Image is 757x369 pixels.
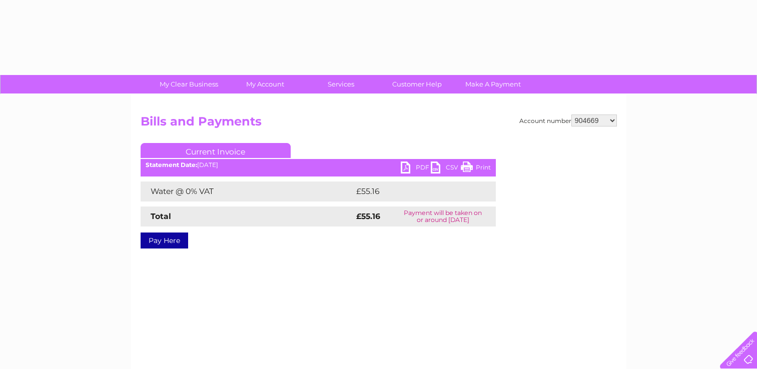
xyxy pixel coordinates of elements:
strong: £55.16 [356,211,380,221]
a: Pay Here [141,232,188,248]
div: Account number [519,114,617,126]
td: Payment will be taken on or around [DATE] [390,206,495,226]
a: My Account [224,75,306,93]
td: Water @ 0% VAT [141,181,354,201]
a: Customer Help [376,75,458,93]
b: Statement Date: [146,161,197,168]
a: CSV [431,161,461,176]
a: Current Invoice [141,143,291,158]
a: Make A Payment [452,75,534,93]
a: PDF [401,161,431,176]
div: [DATE] [141,161,496,168]
strong: Total [151,211,171,221]
td: £55.16 [354,181,475,201]
a: My Clear Business [148,75,230,93]
a: Services [300,75,382,93]
h2: Bills and Payments [141,114,617,133]
a: Print [461,161,491,176]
